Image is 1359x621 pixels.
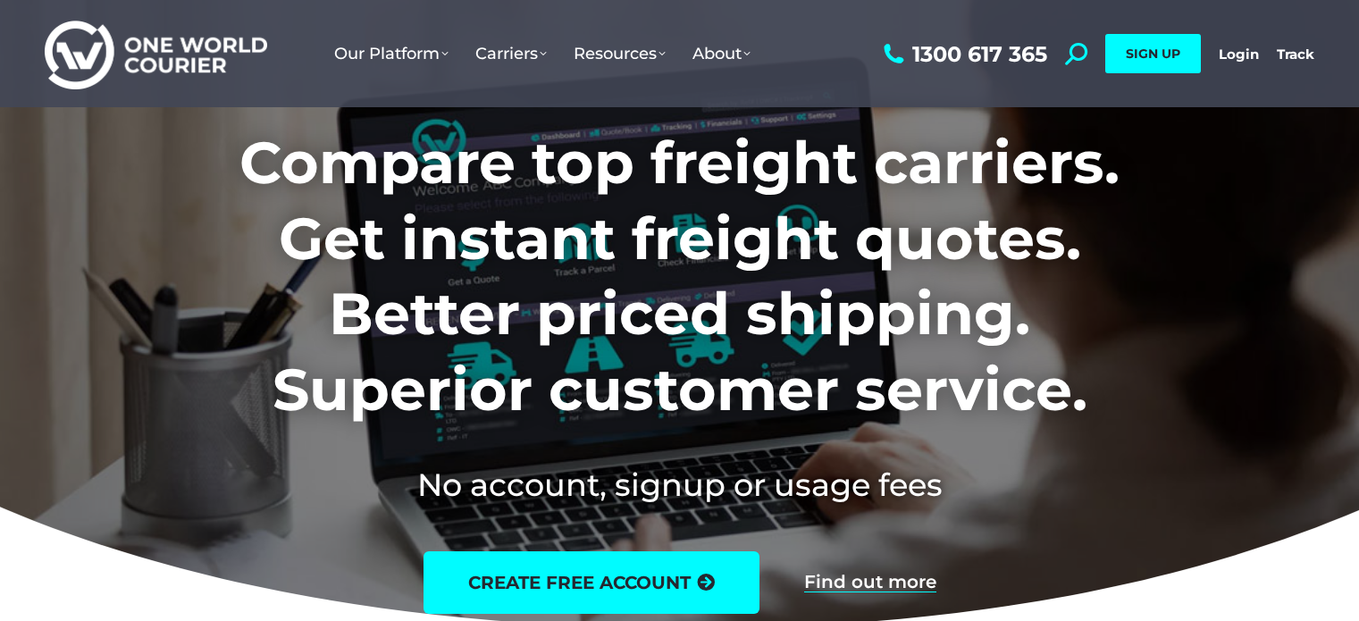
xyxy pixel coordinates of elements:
[692,44,751,63] span: About
[560,26,679,81] a: Resources
[679,26,764,81] a: About
[804,573,936,592] a: Find out more
[321,26,462,81] a: Our Platform
[122,463,1237,507] h2: No account, signup or usage fees
[424,551,759,614] a: create free account
[462,26,560,81] a: Carriers
[1126,46,1180,62] span: SIGN UP
[475,44,547,63] span: Carriers
[574,44,666,63] span: Resources
[879,43,1047,65] a: 1300 617 365
[334,44,449,63] span: Our Platform
[45,18,267,90] img: One World Courier
[122,125,1237,427] h1: Compare top freight carriers. Get instant freight quotes. Better priced shipping. Superior custom...
[1105,34,1201,73] a: SIGN UP
[1277,46,1314,63] a: Track
[1219,46,1259,63] a: Login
